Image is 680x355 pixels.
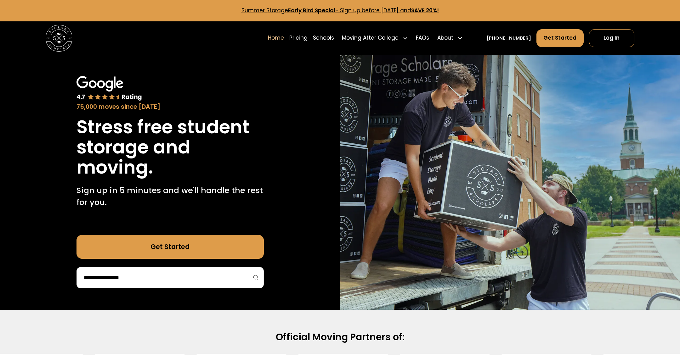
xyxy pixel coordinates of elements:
a: FAQs [416,29,429,47]
div: 75,000 moves since [DATE] [76,103,264,112]
div: About [437,34,453,42]
h2: Official Moving Partners of: [126,331,554,343]
h1: Stress free student storage and moving. [76,117,264,178]
strong: Early Bird Special [288,7,335,14]
a: Schools [313,29,334,47]
a: Get Started [76,235,264,259]
a: Summer StorageEarly Bird Special- Sign up before [DATE] andSAVE 20%! [241,7,439,14]
a: Get Started [536,29,584,47]
strong: SAVE 20%! [411,7,439,14]
a: Pricing [289,29,308,47]
div: About [434,29,465,47]
img: Storage Scholars makes moving and storage easy. [340,55,680,309]
div: Moving After College [339,29,411,47]
a: Home [268,29,284,47]
img: Storage Scholars main logo [46,25,72,52]
a: [PHONE_NUMBER] [487,35,531,42]
p: Sign up in 5 minutes and we'll handle the rest for you. [76,184,264,208]
a: Log In [589,29,635,47]
img: Google 4.7 star rating [76,76,142,101]
div: Moving After College [342,34,399,42]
